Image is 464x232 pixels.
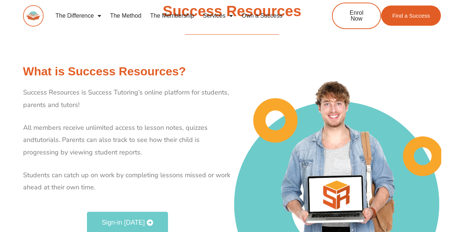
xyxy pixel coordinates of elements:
[23,123,208,144] span: All members receive unlimited access to lesson notes, quizzes and
[392,13,430,18] span: Find a Success
[146,7,198,24] a: The Membership
[23,169,232,194] p: Students can catch up on work by completing lessons missed or work ahead at their own time.
[51,7,308,24] nav: Menu
[23,122,232,158] p: tutorials. Parents can also track to see how their child is progressing by viewing student reports.
[332,3,381,29] a: Enrol Now
[237,7,287,24] a: Own a Success
[198,7,237,24] a: Services
[106,7,146,24] a: The Method
[381,6,441,26] a: Find a Success
[51,7,106,24] a: The Difference
[23,86,232,111] p: Success Resources is Success Tutoring’s online platform for students, parents and tutors!
[102,219,145,226] span: Sign-in [DATE]
[344,10,369,22] span: Enrol Now
[23,64,232,79] h2: What is Success Resources?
